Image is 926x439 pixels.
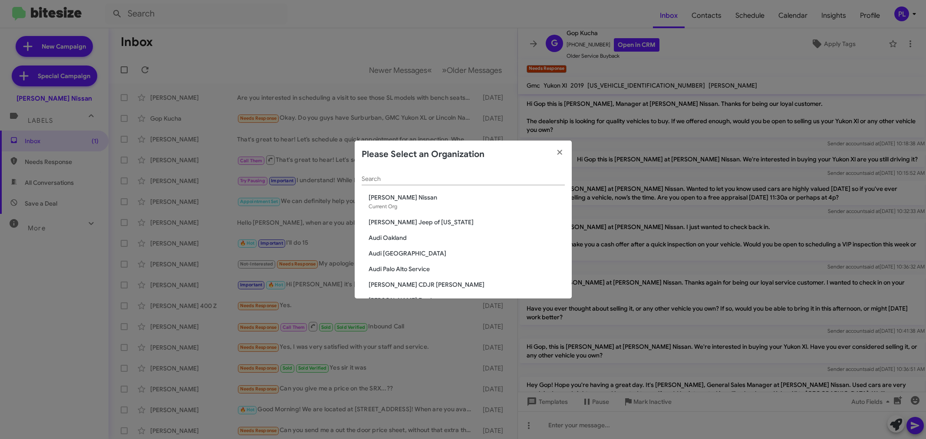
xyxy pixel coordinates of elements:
span: [PERSON_NAME] Jeep of [US_STATE] [369,218,565,226]
span: [PERSON_NAME] Ford [369,296,565,305]
h2: Please Select an Organization [362,147,484,161]
span: Current Org [369,203,397,210]
span: [PERSON_NAME] Nissan [369,193,565,202]
span: Audi [GEOGRAPHIC_DATA] [369,249,565,258]
span: [PERSON_NAME] CDJR [PERSON_NAME] [369,280,565,289]
span: Audi Palo Alto Service [369,265,565,273]
span: Audi Oakland [369,233,565,242]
